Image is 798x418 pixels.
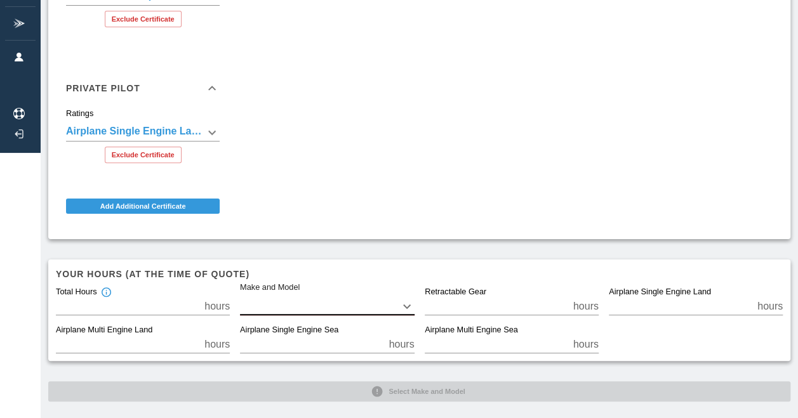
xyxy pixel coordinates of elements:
[609,287,711,298] label: Airplane Single Engine Land
[757,299,783,314] p: hours
[56,108,230,173] div: Private Pilot
[56,267,783,281] h6: Your hours (at the time of quote)
[204,337,230,352] p: hours
[389,337,414,352] p: hours
[425,287,486,298] label: Retractable Gear
[66,124,220,141] div: Rotorcraft Helicopter
[204,299,230,314] p: hours
[66,108,93,119] label: Ratings
[425,325,518,336] label: Airplane Multi Engine Sea
[573,337,599,352] p: hours
[66,84,140,93] h6: Private Pilot
[100,287,112,298] svg: Total hours in fixed-wing aircraft
[56,287,112,298] div: Total Hours
[105,147,182,163] button: Exclude Certificate
[105,11,182,27] button: Exclude Certificate
[240,282,300,293] label: Make and Model
[56,68,230,108] div: Private Pilot
[573,299,599,314] p: hours
[56,325,152,336] label: Airplane Multi Engine Land
[66,199,220,214] button: Add Additional Certificate
[240,325,338,336] label: Airplane Single Engine Sea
